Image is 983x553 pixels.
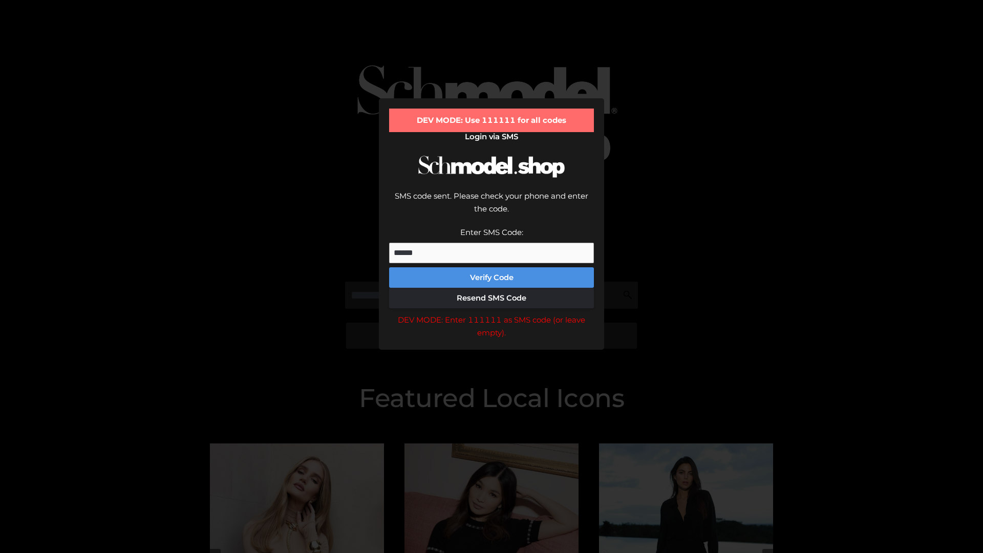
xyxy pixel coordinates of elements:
h2: Login via SMS [389,132,594,141]
div: SMS code sent. Please check your phone and enter the code. [389,189,594,226]
div: DEV MODE: Use 111111 for all codes [389,109,594,132]
img: Schmodel Logo [415,146,568,187]
button: Verify Code [389,267,594,288]
div: DEV MODE: Enter 111111 as SMS code (or leave empty). [389,313,594,339]
label: Enter SMS Code: [460,227,523,237]
button: Resend SMS Code [389,288,594,308]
